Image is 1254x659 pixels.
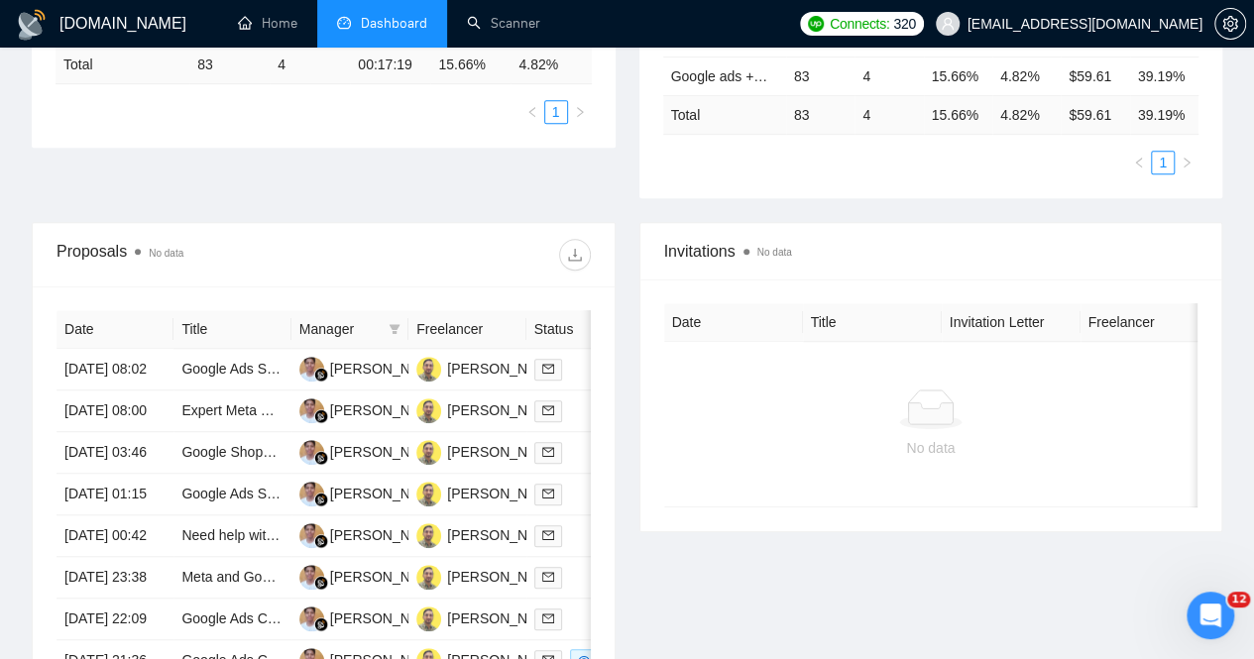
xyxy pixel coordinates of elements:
td: [DATE] 22:09 [57,599,173,640]
a: AM[PERSON_NAME] [416,609,561,625]
td: Total [663,95,786,134]
a: AC[PERSON_NAME] [299,360,444,376]
a: AM[PERSON_NAME] [416,360,561,376]
td: 39.19 % [1130,95,1198,134]
td: [DATE] 08:00 [57,390,173,432]
img: gigradar-bm.png [314,534,328,548]
a: AC[PERSON_NAME] [299,568,444,584]
td: [DATE] 23:38 [57,557,173,599]
a: Google Ads Setup and Campaign Launching Expert Needed [181,486,552,501]
span: setting [1215,16,1245,32]
span: filter [389,323,400,335]
img: gigradar-bm.png [314,617,328,631]
td: [DATE] 01:15 [57,474,173,515]
a: Meta and Google Ads overhaul [181,569,372,585]
td: $59.61 [1061,56,1129,95]
img: AM [416,523,441,548]
td: Google Ads Specialist for Behavioral Health Practice (Scratch Build) [173,349,290,390]
a: Google Ads Campaign Manager for Hemp-Derived THC Drink [181,610,561,626]
span: Invitations [664,239,1198,264]
img: upwork-logo.png [808,16,824,32]
div: ✅ How To: Connect your agency to [DOMAIN_NAME] [29,442,368,499]
div: [PERSON_NAME] [447,566,561,588]
span: mail [542,612,554,624]
td: 4.82 % [992,95,1061,134]
td: 39.19% [1130,56,1198,95]
span: right [574,106,586,118]
img: AC [299,565,324,590]
td: Google Ads Campaign Manager for Hemp-Derived THC Drink [173,599,290,640]
td: Expert Meta & Google Ads Specialist Needed [173,390,290,432]
img: logo [40,38,71,69]
a: AM[PERSON_NAME] [416,485,561,500]
th: Freelancer [1081,303,1219,342]
button: right [1175,151,1198,174]
a: AC[PERSON_NAME] [299,526,444,542]
a: AC[PERSON_NAME] [299,485,444,500]
span: 320 [893,13,915,35]
p: Hi [EMAIL_ADDRESS][DOMAIN_NAME] 👋 [40,141,357,242]
img: AM [416,482,441,506]
img: AC [299,440,324,465]
img: AC [299,523,324,548]
span: left [526,106,538,118]
img: gigradar-bm.png [314,451,328,465]
span: download [560,247,590,263]
img: AC [299,398,324,423]
div: [PERSON_NAME] [330,607,444,629]
span: Search for help [41,404,161,425]
span: filter [385,314,404,344]
button: setting [1214,8,1246,40]
span: dashboard [337,16,351,30]
td: $ 59.61 [1061,95,1129,134]
a: AC[PERSON_NAME] [299,401,444,417]
div: [PERSON_NAME] [447,483,561,504]
td: 83 [786,95,855,134]
img: logo [16,9,48,41]
a: homeHome [238,15,297,32]
span: Home [44,526,88,540]
div: ✅ How To: Connect your agency to [DOMAIN_NAME] [41,450,332,492]
a: Expert Meta & Google Ads Specialist Needed [181,402,461,418]
td: 83 [786,56,855,95]
img: Profile image for Dima [311,32,351,71]
div: We typically reply in under a minute [41,338,331,359]
a: AC[PERSON_NAME] [299,443,444,459]
span: Help [314,526,346,540]
a: Google Shopping Ads Consultant Needed for Campaign Review & PMax Advice [181,444,672,460]
span: mail [542,571,554,583]
a: setting [1214,16,1246,32]
img: AC [299,357,324,382]
button: Messages [132,477,264,556]
td: 4.82% [992,56,1061,95]
div: [PERSON_NAME] [330,483,444,504]
td: 15.66 % [924,95,992,134]
a: AM[PERSON_NAME] [416,568,561,584]
a: AM[PERSON_NAME] [416,401,561,417]
img: Profile image for Viktor [236,32,276,71]
div: [PERSON_NAME] [330,358,444,380]
li: 1 [1151,151,1175,174]
img: AM [416,357,441,382]
div: [PERSON_NAME] [447,441,561,463]
td: [DATE] 03:46 [57,432,173,474]
td: 15.66 % [430,46,511,84]
div: [PERSON_NAME] [447,358,561,380]
a: Google ads +meta (titles only) [671,68,855,84]
td: 00:17:19 [350,46,430,84]
th: Manager [291,310,408,349]
img: gigradar-bm.png [314,409,328,423]
td: Google Shopping Ads Consultant Needed for Campaign Review & PMax Advice [173,432,290,474]
button: left [1127,151,1151,174]
th: Invitation Letter [942,303,1081,342]
span: 12 [1227,592,1250,607]
li: Previous Page [1127,151,1151,174]
td: 4.82 % [511,46,591,84]
span: No data [149,248,183,259]
span: mail [542,363,554,375]
td: 4 [855,95,923,134]
button: Help [265,477,397,556]
div: [PERSON_NAME] [447,607,561,629]
span: Status [534,318,616,340]
img: AM [416,440,441,465]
